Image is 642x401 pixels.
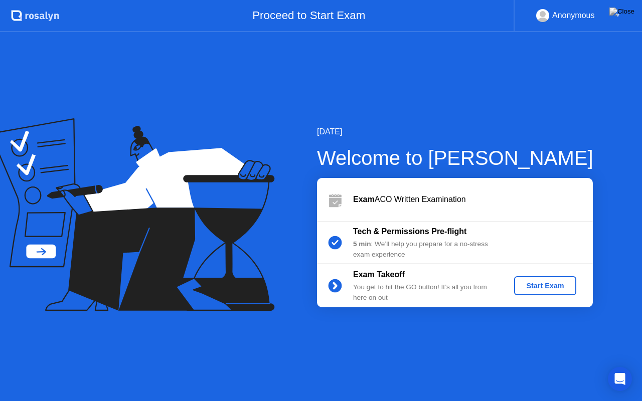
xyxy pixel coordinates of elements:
div: [DATE] [317,126,593,138]
div: You get to hit the GO button! It’s all you from here on out [353,282,498,303]
div: Start Exam [518,282,572,290]
button: Start Exam [514,276,576,295]
div: Welcome to [PERSON_NAME] [317,143,593,173]
div: Open Intercom Messenger [608,367,632,391]
img: Close [609,8,634,16]
b: Exam Takeoff [353,270,405,279]
div: Anonymous [552,9,595,22]
div: ACO Written Examination [353,193,593,206]
b: 5 min [353,240,371,248]
b: Exam [353,195,375,204]
b: Tech & Permissions Pre-flight [353,227,466,236]
div: : We’ll help you prepare for a no-stress exam experience [353,239,498,260]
